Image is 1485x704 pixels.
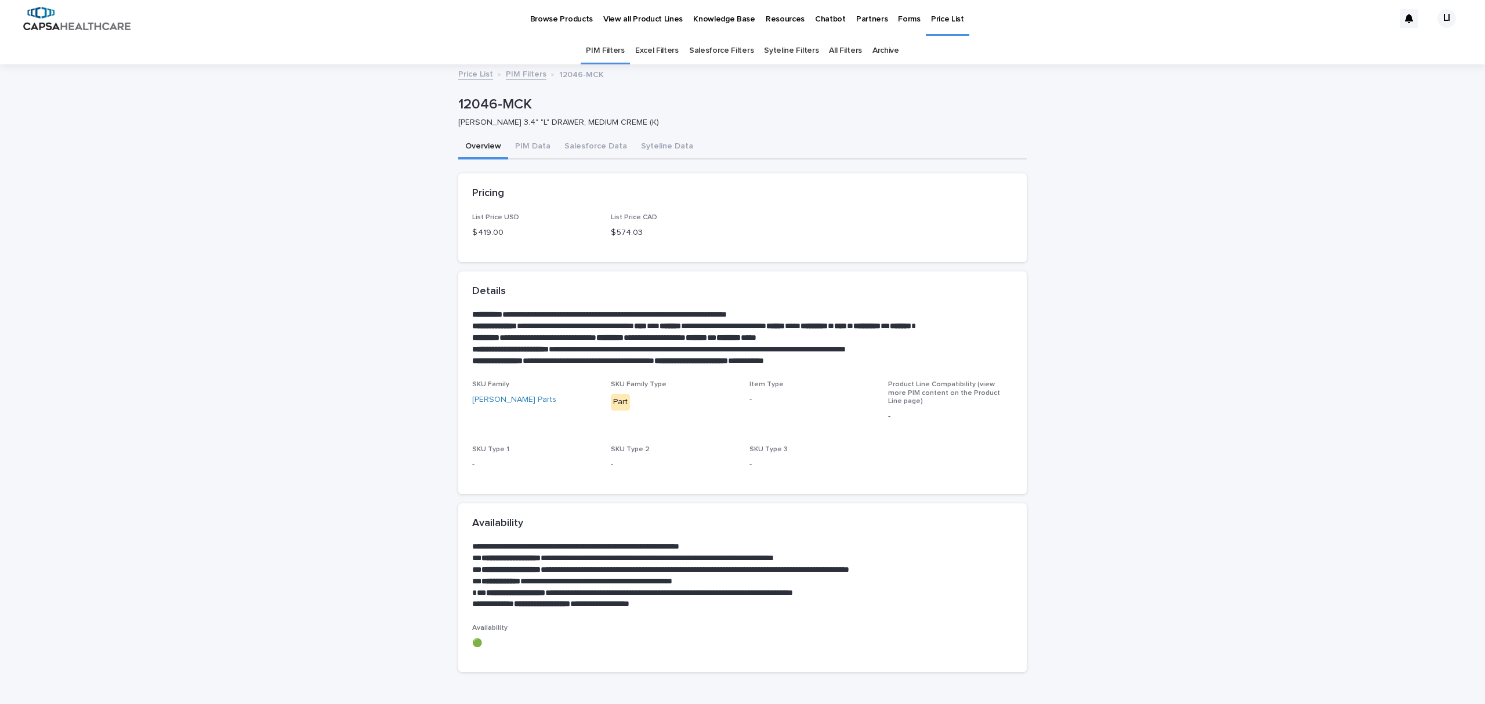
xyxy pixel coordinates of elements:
h2: Availability [472,517,523,530]
p: 12046-MCK [559,67,604,80]
button: Salesforce Data [557,135,634,159]
button: Syteline Data [634,135,700,159]
a: Salesforce Filters [689,37,754,64]
div: Part [611,394,630,411]
div: LI [1437,9,1456,28]
p: - [472,459,597,471]
p: $ 419.00 [472,227,597,239]
p: 12046-MCK [458,96,1022,113]
p: - [749,459,874,471]
span: SKU Type 3 [749,446,788,453]
img: B5p4sRfuTuC72oLToeu7 [23,7,131,30]
button: PIM Data [508,135,557,159]
span: Availability [472,625,508,632]
a: Syteline Filters [764,37,818,64]
p: - [749,394,874,406]
span: List Price CAD [611,214,657,221]
a: Excel Filters [635,37,679,64]
a: [PERSON_NAME] Parts [472,394,556,406]
h2: Pricing [472,187,504,200]
span: SKU Type 2 [611,446,650,453]
p: [PERSON_NAME] 3.4" "L" DRAWER, MEDIUM CREME (K) [458,118,1017,128]
p: $ 574.03 [611,227,736,239]
span: Product Line Compatibility (view more PIM content on the Product Line page) [888,381,1000,405]
span: SKU Family Type [611,381,667,388]
span: Item Type [749,381,784,388]
span: SKU Family [472,381,509,388]
h2: Details [472,285,506,298]
a: PIM Filters [506,67,546,80]
button: Overview [458,135,508,159]
p: - [888,411,1013,423]
span: SKU Type 1 [472,446,509,453]
a: Price List [458,67,493,80]
a: Archive [872,37,899,64]
a: All Filters [829,37,862,64]
p: - [611,459,736,471]
p: 🟢 [472,637,597,649]
span: List Price USD [472,214,519,221]
a: PIM Filters [586,37,625,64]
